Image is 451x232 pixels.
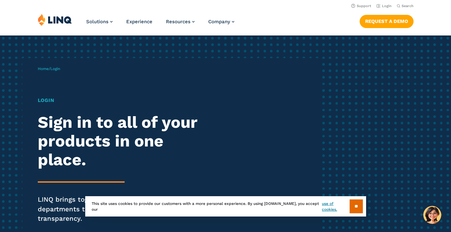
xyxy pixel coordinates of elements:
p: LINQ brings together students, parents and all your departments to improve efficiency and transpa... [38,195,211,223]
span: Search [402,4,414,8]
a: Home [38,66,49,71]
span: / [38,66,60,71]
a: Request a Demo [360,15,414,28]
a: use of cookies. [322,201,349,212]
h2: Sign in to all of your products in one place. [38,113,211,169]
div: This site uses cookies to provide our customers with a more personal experience. By using [DOMAIN... [85,196,366,217]
span: Login [50,66,60,71]
a: Support [351,4,371,8]
h1: Login [38,97,211,104]
span: Resources [166,19,190,25]
a: Solutions [86,19,113,25]
button: Open Search Bar [397,4,414,8]
button: Hello, have a question? Let’s chat. [423,206,441,224]
nav: Button Navigation [360,14,414,28]
a: Resources [166,19,195,25]
span: Solutions [86,19,108,25]
span: Company [208,19,230,25]
nav: Primary Navigation [86,14,234,35]
a: Login [376,4,392,8]
img: LINQ | K‑12 Software [38,14,72,26]
a: Experience [126,19,152,25]
a: Company [208,19,234,25]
